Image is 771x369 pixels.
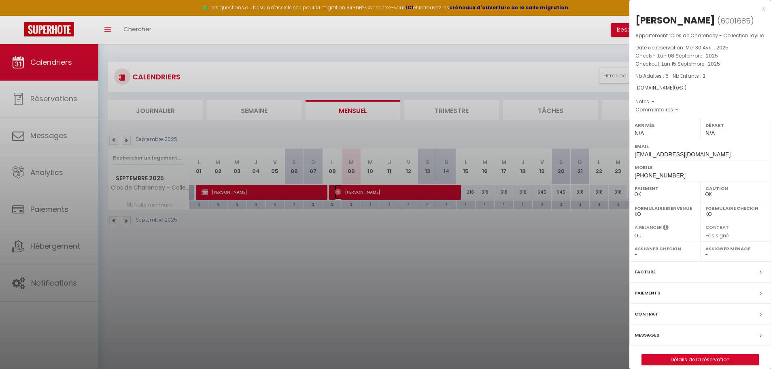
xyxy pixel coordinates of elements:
[676,84,679,91] span: 0
[6,3,31,28] button: Ouvrir le widget de chat LiveChat
[635,32,765,40] p: Appartement :
[705,184,766,192] label: Caution
[635,172,686,179] span: [PHONE_NUMBER]
[674,84,686,91] span: ( € )
[635,73,705,79] span: Nb Adultes : 5 -
[662,60,720,67] span: Lun 15 Septembre . 2025
[652,98,654,105] span: -
[635,289,660,297] label: Paiements
[635,14,715,27] div: [PERSON_NAME]
[663,224,669,233] i: Sélectionner OUI si vous souhaiter envoyer les séquences de messages post-checkout
[635,52,765,60] p: Checkin :
[670,32,765,39] span: Clos de Charencey - Collection Idylliq
[635,151,731,158] span: [EMAIL_ADDRESS][DOMAIN_NAME]
[658,52,718,59] span: Lun 08 Septembre . 2025
[635,44,765,52] p: Date de réservation :
[629,4,765,14] div: x
[705,245,766,253] label: Assigner Menage
[635,204,695,212] label: Formulaire Bienvenue
[705,232,729,239] span: Pas signé
[686,44,729,51] span: Mer 30 Avril . 2025
[635,268,656,276] label: Facture
[635,331,659,339] label: Messages
[635,224,662,231] label: A relancer
[705,204,766,212] label: Formulaire Checkin
[635,98,765,106] p: Notes :
[705,224,729,229] label: Contrat
[635,163,766,171] label: Mobile
[635,60,765,68] p: Checkout :
[635,245,695,253] label: Assigner Checkin
[720,16,750,26] span: 6001685
[717,15,754,26] span: ( )
[635,142,766,150] label: Email
[635,84,765,92] div: [DOMAIN_NAME]
[641,354,759,365] button: Détails de la réservation
[635,184,695,192] label: Paiement
[642,354,758,365] a: Détails de la réservation
[635,130,644,137] span: N/A
[635,310,658,318] label: Contrat
[705,121,766,129] label: Départ
[635,106,765,114] p: Commentaires :
[705,130,715,137] span: N/A
[673,73,705,79] span: Nb Enfants : 2
[675,106,678,113] span: -
[635,121,695,129] label: Arrivée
